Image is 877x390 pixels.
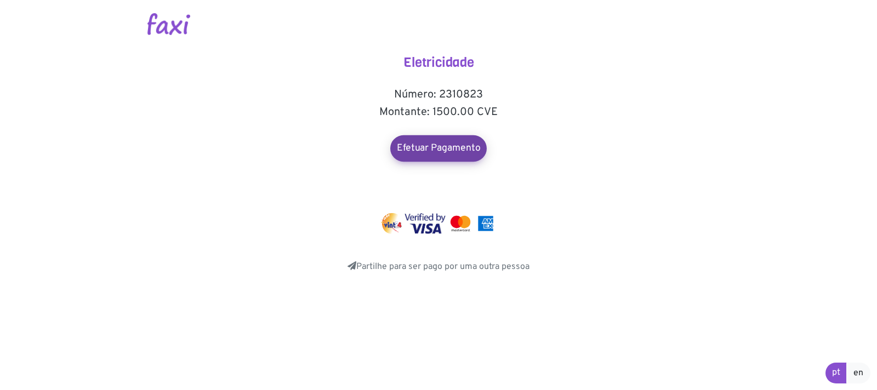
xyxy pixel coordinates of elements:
[329,55,548,71] h4: Eletricidade
[390,135,487,162] a: Efetuar Pagamento
[825,363,847,383] a: pt
[348,261,529,272] a: Partilhe para ser pago por uma outra pessoa
[329,88,548,101] h5: Número: 2310823
[405,213,446,234] img: visa
[475,213,496,234] img: mastercard
[329,106,548,119] h5: Montante: 1500.00 CVE
[381,213,403,234] img: vinti4
[846,363,870,383] a: en
[448,213,473,234] img: mastercard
